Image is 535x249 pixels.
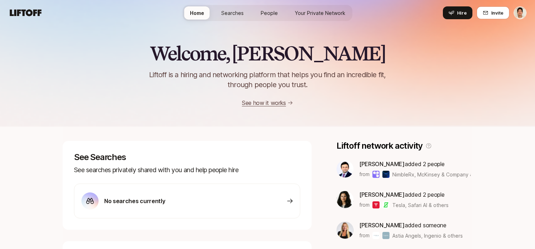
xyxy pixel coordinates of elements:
[372,171,380,178] img: NimbleRx
[382,232,390,239] img: Ingenio
[337,191,354,208] img: 61b2fa3b_add6_4243_8c3c_347653612046.jpg
[140,70,395,90] p: Liftoff is a hiring and networking platform that helps you find an incredible fit, through people...
[359,160,405,168] span: [PERSON_NAME]
[337,222,354,239] img: bd2c0845_c66c_4226_a200_03081f0cb6c3.jpg
[104,196,165,206] p: No searches currently
[392,232,463,239] span: Astia Angels, Ingenio & others
[359,159,471,169] p: added 2 people
[295,9,345,17] span: Your Private Network
[382,171,390,178] img: McKinsey & Company
[392,171,490,178] span: NimbleRx, McKinsey & Company & others
[359,201,370,209] p: from
[74,165,300,175] p: See searches privately shared with you and help people hire
[359,222,405,229] span: [PERSON_NAME]
[392,201,449,209] span: Tesla, Safari AI & others
[359,191,405,198] span: [PERSON_NAME]
[457,9,467,16] span: Hire
[443,6,472,19] button: Hire
[190,9,204,17] span: Home
[514,7,526,19] img: Jeremy Chen
[184,6,210,20] a: Home
[216,6,249,20] a: Searches
[242,99,286,106] a: See how it works
[261,9,278,17] span: People
[359,190,449,199] p: added 2 people
[372,201,380,208] img: Tesla
[337,141,423,151] p: Liftoff network activity
[514,6,526,19] button: Jeremy Chen
[372,232,380,239] img: Astia Angels
[255,6,284,20] a: People
[221,9,244,17] span: Searches
[382,201,390,208] img: Safari AI
[359,221,463,230] p: added someone
[289,6,351,20] a: Your Private Network
[491,9,503,16] span: Invite
[74,152,300,162] p: See Searches
[359,231,370,240] p: from
[359,170,370,179] p: from
[337,160,354,178] img: 0c2367a6_8799_40fe_9db6_e85e71a5cb5a.jpg
[477,6,509,19] button: Invite
[150,43,386,64] h2: Welcome, [PERSON_NAME]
